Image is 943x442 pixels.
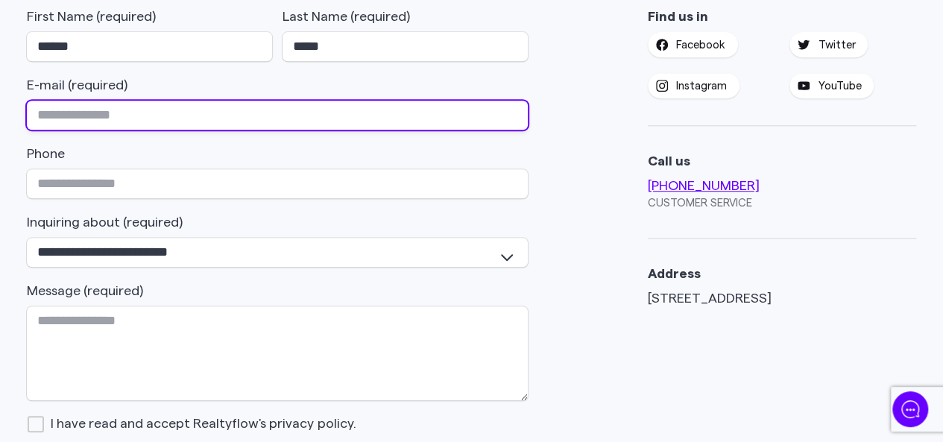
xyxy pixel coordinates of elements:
p: Find us in [648,8,916,25]
a: [PHONE_NUMBER] [648,179,760,192]
p: Address [648,265,916,282]
iframe: gist-messenger-bubble-iframe [892,391,928,427]
address: [STREET_ADDRESS] [648,290,916,306]
label: Inquiring about (required) [27,214,183,230]
a: YouTube [789,73,874,99]
label: Message (required) [27,282,143,299]
button: New conversation [23,216,275,246]
span: Facebook [676,39,725,52]
span: We run on Gist [124,346,189,356]
label: Phone [27,145,65,162]
label: First Name (required) [27,8,156,25]
span: Instagram [676,80,727,93]
span: New conversation [96,225,179,237]
span: Twitter [818,39,855,52]
span: YouTube [818,80,861,93]
h2: Welcome to RealtyFlow . Let's chat — Start a new conversation below. [22,118,276,189]
a: Facebook [648,32,738,58]
h1: How can we help... [22,91,276,115]
p: Call us [648,153,916,169]
label: Last Name (required) [283,8,410,25]
a: Instagram [648,73,739,99]
a: Twitter [789,32,868,58]
span: I have read and accept Realtyflow's privacy policy. [27,415,356,432]
img: Company Logo [22,24,46,48]
p: Customer Service [648,196,916,212]
label: E-mail (required) [27,77,127,93]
